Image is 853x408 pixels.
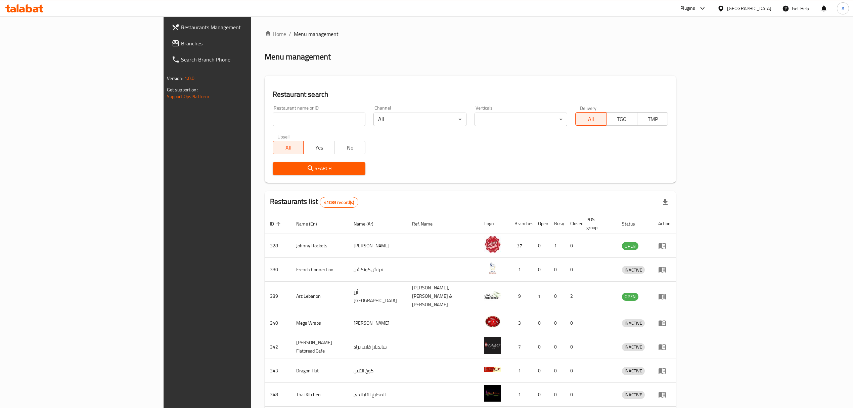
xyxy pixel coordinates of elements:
[640,114,666,124] span: TMP
[509,359,533,383] td: 1
[842,5,844,12] span: A
[373,113,466,126] div: All
[484,236,501,253] img: Johnny Rockets
[509,213,533,234] th: Branches
[565,282,581,311] td: 2
[348,359,407,383] td: كوخ التنين
[549,213,565,234] th: Busy
[276,143,301,153] span: All
[348,258,407,282] td: فرنش كونكشن
[657,194,673,210] div: Export file
[578,114,604,124] span: All
[270,220,283,228] span: ID
[680,4,695,12] div: Plugins
[265,30,676,38] nav: breadcrumb
[658,391,671,399] div: Menu
[479,213,509,234] th: Logo
[565,258,581,282] td: 0
[622,293,638,301] div: OPEN
[565,234,581,258] td: 0
[181,55,301,64] span: Search Branch Phone
[622,343,645,351] span: INACTIVE
[658,266,671,274] div: Menu
[549,335,565,359] td: 0
[291,335,349,359] td: [PERSON_NAME] Flatbread Cafe
[484,260,501,277] img: French Connection
[296,220,326,228] span: Name (En)
[622,293,638,300] span: OPEN
[294,30,339,38] span: Menu management
[658,242,671,250] div: Menu
[306,143,332,153] span: Yes
[166,51,306,68] a: Search Branch Phone
[622,367,645,375] span: INACTIVE
[273,162,365,175] button: Search
[277,134,290,139] label: Upsell
[509,258,533,282] td: 1
[167,92,210,101] a: Support.OpsPlatform
[167,74,183,83] span: Version:
[637,112,668,126] button: TMP
[653,213,676,234] th: Action
[273,141,304,154] button: All
[278,164,360,173] span: Search
[303,141,334,154] button: Yes
[166,35,306,51] a: Branches
[533,311,549,335] td: 0
[549,383,565,407] td: 0
[348,335,407,359] td: سانديلاز فلات براد
[622,391,645,399] span: INACTIVE
[533,213,549,234] th: Open
[565,213,581,234] th: Closed
[622,266,645,274] span: INACTIVE
[484,313,501,330] img: Mega Wraps
[273,89,668,99] h2: Restaurant search
[509,311,533,335] td: 3
[533,359,549,383] td: 0
[549,282,565,311] td: 0
[334,141,365,154] button: No
[549,311,565,335] td: 0
[166,19,306,35] a: Restaurants Management
[622,391,645,399] div: INACTIVE
[167,85,198,94] span: Get support on:
[354,220,382,228] span: Name (Ar)
[622,242,638,250] div: OPEN
[622,319,645,327] span: INACTIVE
[348,383,407,407] td: المطبخ التايلندى
[609,114,635,124] span: TGO
[549,234,565,258] td: 1
[509,282,533,311] td: 9
[291,258,349,282] td: French Connection
[658,367,671,375] div: Menu
[412,220,441,228] span: Ref. Name
[291,234,349,258] td: Johnny Rockets
[484,385,501,402] img: Thai Kitchen
[580,106,597,110] label: Delivery
[658,319,671,327] div: Menu
[181,39,301,47] span: Branches
[509,335,533,359] td: 7
[533,282,549,311] td: 1
[549,359,565,383] td: 0
[348,234,407,258] td: [PERSON_NAME]
[606,112,637,126] button: TGO
[407,282,479,311] td: [PERSON_NAME],[PERSON_NAME] & [PERSON_NAME]
[622,220,644,228] span: Status
[291,311,349,335] td: Mega Wraps
[348,282,407,311] td: أرز [GEOGRAPHIC_DATA]
[320,197,358,208] div: Total records count
[320,199,358,206] span: 41083 record(s)
[337,143,363,153] span: No
[533,383,549,407] td: 0
[658,292,671,300] div: Menu
[509,234,533,258] td: 37
[273,113,365,126] input: Search for restaurant name or ID..
[549,258,565,282] td: 0
[181,23,301,31] span: Restaurants Management
[484,287,501,303] img: Arz Lebanon
[184,74,195,83] span: 1.0.0
[533,258,549,282] td: 0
